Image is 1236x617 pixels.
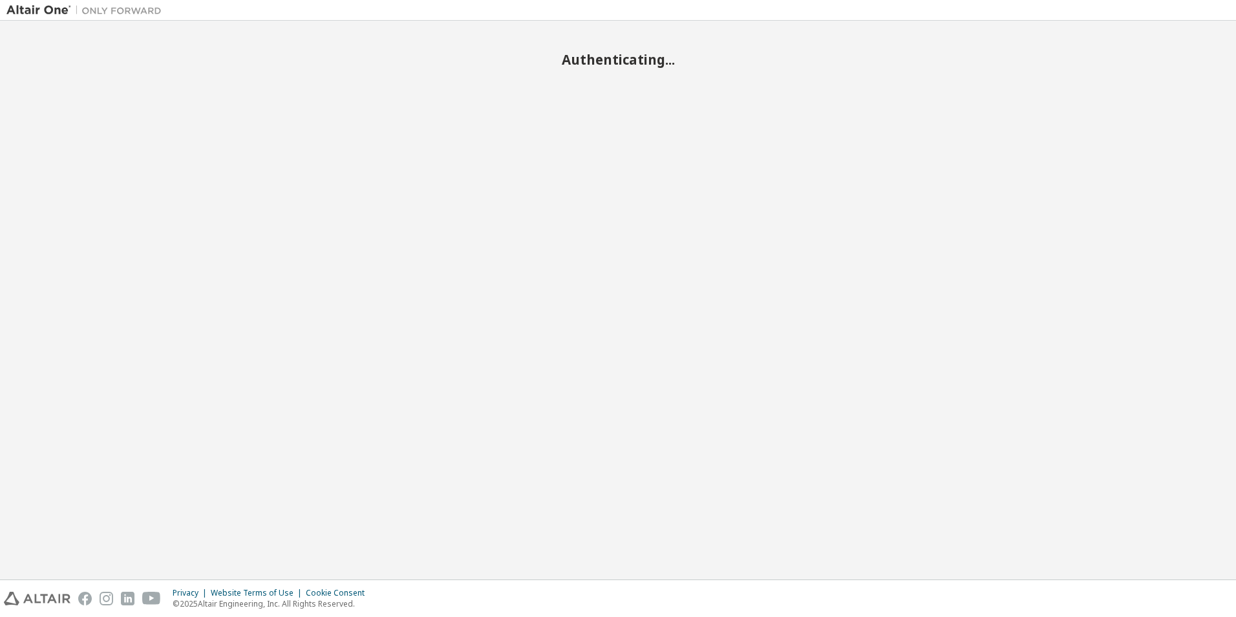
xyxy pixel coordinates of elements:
[4,592,70,605] img: altair_logo.svg
[211,588,306,598] div: Website Terms of Use
[142,592,161,605] img: youtube.svg
[78,592,92,605] img: facebook.svg
[173,598,372,609] p: © 2025 Altair Engineering, Inc. All Rights Reserved.
[173,588,211,598] div: Privacy
[6,51,1230,68] h2: Authenticating...
[100,592,113,605] img: instagram.svg
[121,592,134,605] img: linkedin.svg
[6,4,168,17] img: Altair One
[306,588,372,598] div: Cookie Consent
